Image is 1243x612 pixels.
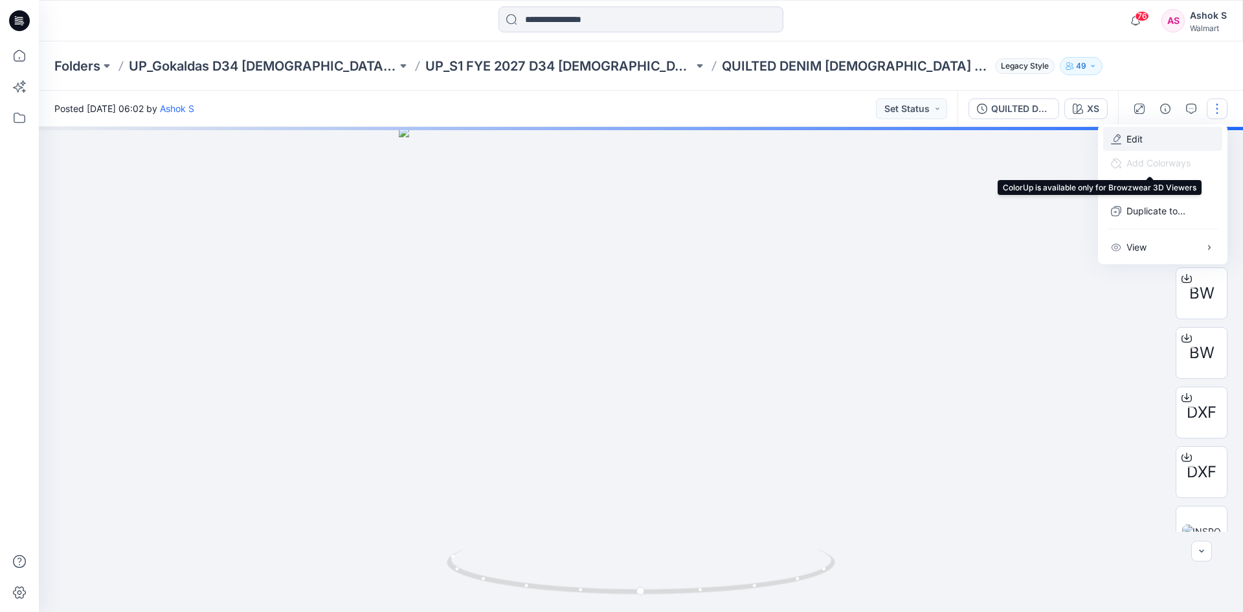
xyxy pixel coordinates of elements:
[425,57,693,75] a: UP_S1 FYE 2027 D34 [DEMOGRAPHIC_DATA] Outerwear
[1060,57,1103,75] button: 49
[54,102,194,115] span: Posted [DATE] 06:02 by
[995,58,1055,74] span: Legacy Style
[991,102,1051,116] div: QUILTED DENIM [DEMOGRAPHIC_DATA] LIKE JACKET-XS-L
[969,98,1059,119] button: QUILTED DENIM [DEMOGRAPHIC_DATA] LIKE JACKET-XS-L
[1126,240,1147,254] p: View
[1126,204,1185,218] p: Duplicate to...
[1076,59,1086,73] p: 49
[54,57,100,75] a: Folders
[1189,341,1215,365] span: BW
[1182,525,1221,538] img: INSPO
[990,57,1055,75] button: Legacy Style
[1161,9,1185,32] div: AS
[1190,8,1227,23] div: Ashok S
[1190,23,1227,33] div: Walmart
[1087,102,1099,116] div: XS
[1126,132,1143,146] a: Edit
[1187,401,1216,424] span: DXF
[1064,98,1108,119] button: XS
[722,57,990,75] p: QUILTED DENIM [DEMOGRAPHIC_DATA] LIKE JACKET-XS-L
[1155,98,1176,119] button: Details
[160,103,194,114] a: Ashok S
[1135,11,1149,21] span: 76
[1189,282,1215,305] span: BW
[129,57,397,75] a: UP_Gokaldas D34 [DEMOGRAPHIC_DATA] Dresses
[1187,460,1216,484] span: DXF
